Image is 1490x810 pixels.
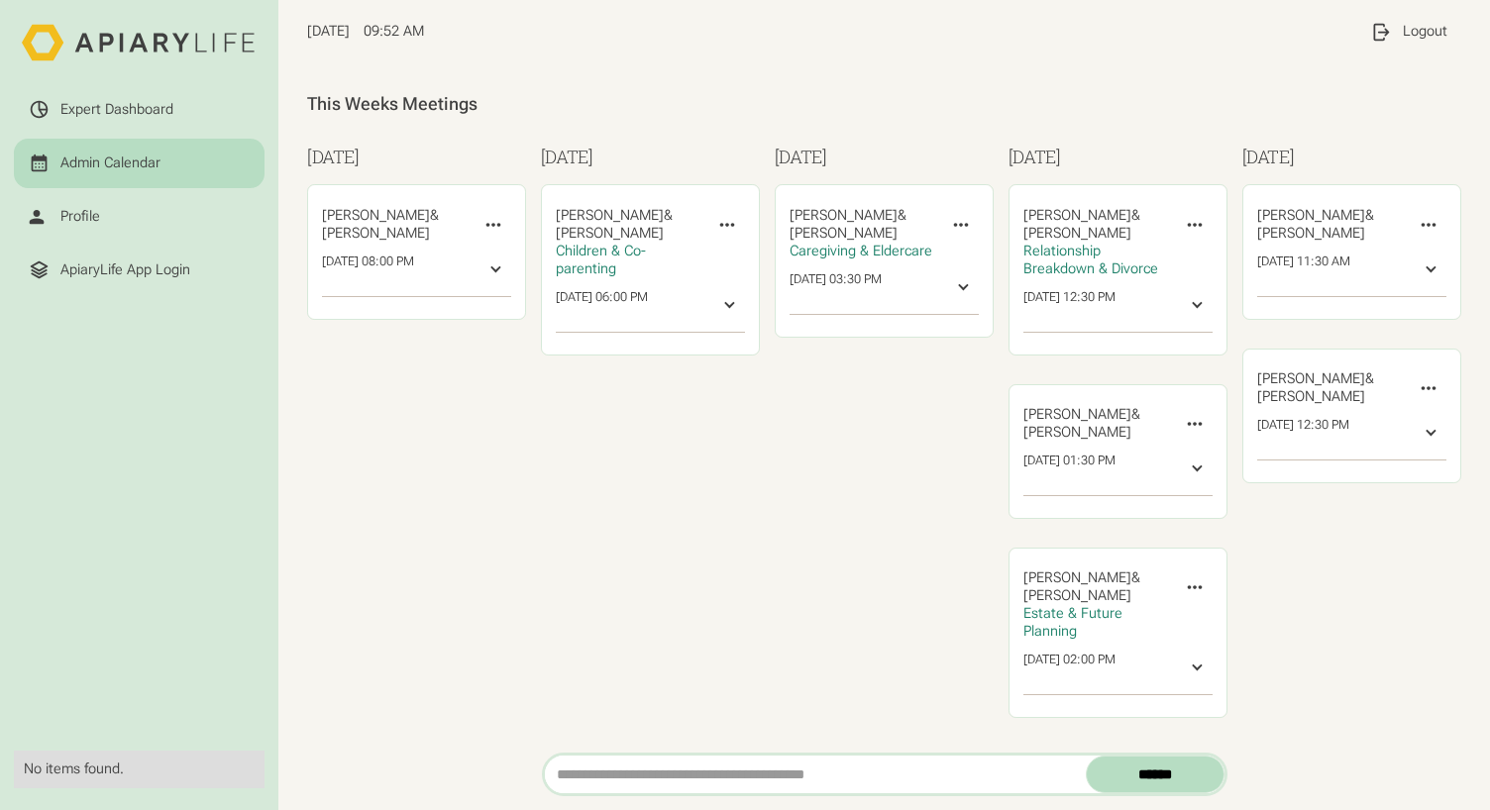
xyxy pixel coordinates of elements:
[322,253,414,285] div: [DATE] 08:00 PM
[775,144,995,170] h3: [DATE]
[1257,207,1365,224] span: [PERSON_NAME]
[1023,424,1131,441] span: [PERSON_NAME]
[1023,243,1158,277] span: Relationship Breakdown & Divorce
[790,243,932,259] span: Caregiving & Eldercare
[541,144,761,170] h3: [DATE]
[556,289,648,321] div: [DATE] 06:00 PM
[60,101,173,119] div: Expert Dashboard
[14,139,264,188] a: Admin Calendar
[1242,144,1462,170] h3: [DATE]
[1009,144,1228,170] h3: [DATE]
[1023,225,1131,242] span: [PERSON_NAME]
[1356,7,1461,56] a: Logout
[1023,406,1169,442] div: &
[1023,587,1131,604] span: [PERSON_NAME]
[1023,406,1131,423] span: [PERSON_NAME]
[364,23,424,41] span: 09:52 AM
[1257,388,1365,405] span: [PERSON_NAME]
[307,23,350,40] span: [DATE]
[790,207,898,224] span: [PERSON_NAME]
[1257,253,1350,285] div: [DATE] 11:30 AM
[1403,23,1447,41] div: Logout
[14,246,264,295] a: ApiaryLife App Login
[1023,569,1169,605] div: &
[556,207,664,224] span: [PERSON_NAME]
[556,207,701,243] div: &
[14,85,264,135] a: Expert Dashboard
[307,93,1461,116] div: This Weeks Meetings
[60,261,190,279] div: ApiaryLife App Login
[1257,370,1403,406] div: &
[790,225,898,242] span: [PERSON_NAME]
[1023,289,1116,321] div: [DATE] 12:30 PM
[556,225,664,242] span: [PERSON_NAME]
[556,243,646,277] span: Children & Co-parenting
[1023,453,1116,484] div: [DATE] 01:30 PM
[1023,652,1116,683] div: [DATE] 02:00 PM
[1257,207,1403,243] div: &
[307,144,527,170] h3: [DATE]
[790,271,882,303] div: [DATE] 03:30 PM
[24,760,254,778] div: No items found.
[1257,417,1349,449] div: [DATE] 12:30 PM
[1023,207,1169,243] div: &
[1257,370,1365,387] span: [PERSON_NAME]
[60,208,100,226] div: Profile
[1023,207,1131,224] span: [PERSON_NAME]
[14,192,264,242] a: Profile
[60,154,160,172] div: Admin Calendar
[322,207,430,224] span: [PERSON_NAME]
[790,207,935,243] div: &
[322,225,430,242] span: [PERSON_NAME]
[1023,605,1122,640] span: Estate & Future Planning
[322,207,468,243] div: &
[1023,569,1131,586] span: [PERSON_NAME]
[1257,225,1365,242] span: [PERSON_NAME]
